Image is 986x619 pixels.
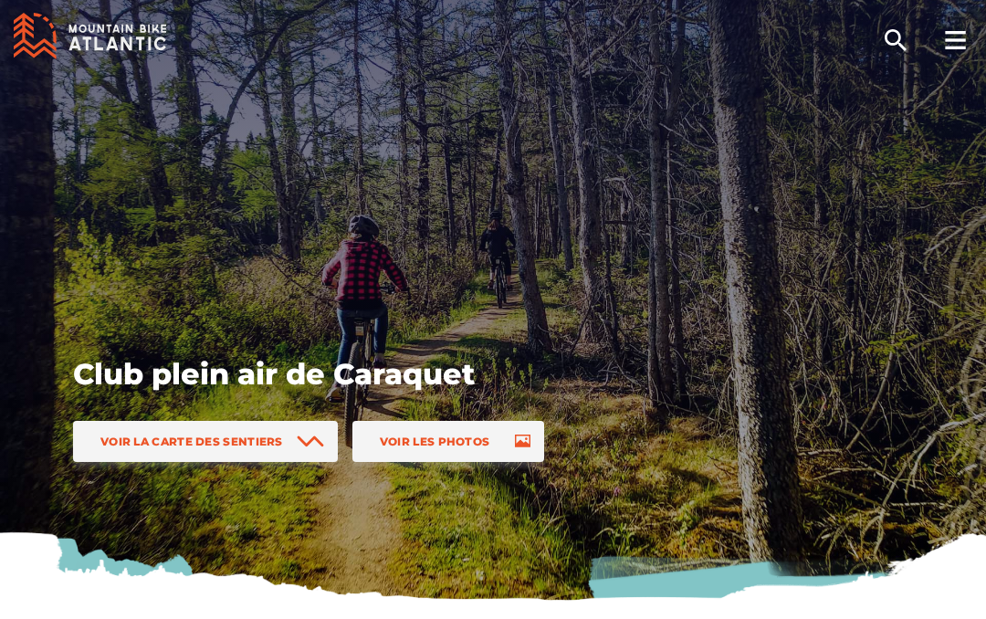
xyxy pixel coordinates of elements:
h1: Club plein air de Caraquet [73,355,676,393]
ion-icon: search [881,26,910,55]
a: Voir les photos [352,421,545,462]
a: Voir la carte des sentiers [73,421,338,462]
span: Voir les photos [380,435,490,448]
span: Voir la carte des sentiers [100,435,283,448]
